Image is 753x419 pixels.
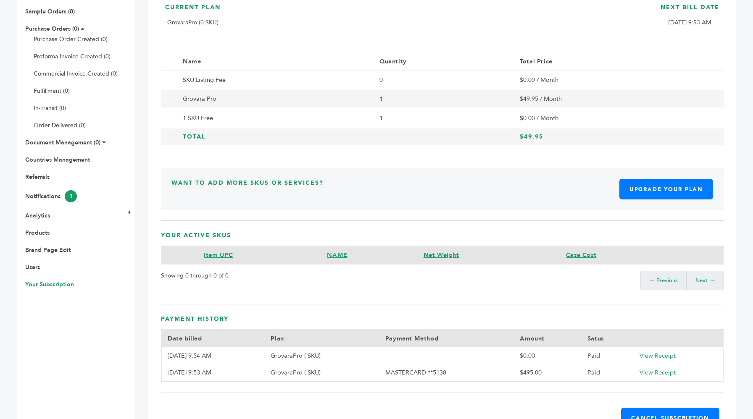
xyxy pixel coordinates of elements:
th: Plan [265,330,379,347]
a: ← Previous [649,277,678,284]
a: Countries Management [25,156,90,164]
th: Total Price [514,53,708,71]
th: Date billed [161,330,265,347]
a: Proforma Invoice Created (0) [34,52,111,60]
a: Referrals [25,173,50,181]
h3: Next Bill Date [661,3,719,18]
a: Fulfillment (0) [34,87,70,95]
h3: Want to Add More SKUs or Services? [171,179,324,199]
h3: Total [183,133,368,141]
a: Item UPC [204,251,233,259]
td: MASTERCARD **5138 [379,364,514,381]
td: $0.00 / Month [514,108,708,127]
a: Net Weight [424,251,459,259]
td: $495.00 [514,364,581,381]
td: Paid [582,364,634,381]
h3: Your Active SKUs [161,231,724,246]
a: Brand Page Edit [25,246,71,254]
th: Payment Method [379,330,514,347]
h3: Payment History [161,315,724,330]
a: Products [25,229,50,237]
a: Purchase Order Created (0) [34,35,108,43]
a: Document Management (0) [25,139,100,147]
th: Satus [582,330,634,347]
th: Quantity [374,53,514,71]
td: 1 [374,89,514,108]
a: Your Subscription [25,280,74,288]
td: 1 [374,108,514,127]
a: Case Cost [566,251,596,259]
a: Purchase Orders (0) [25,25,79,33]
th: Name [177,53,374,71]
td: 0 [374,71,514,89]
a: In-Transit (0) [34,104,66,112]
a: Order Delivered (0) [34,121,86,129]
p: [DATE] 9:53 AM [661,18,719,28]
th: Amount [514,330,581,347]
td: [DATE] 9:53 AM [161,364,265,381]
a: View Receipt [640,351,676,360]
a: Analytics [25,212,50,220]
td: $49.95 / Month [514,89,708,108]
a: Next → [695,277,715,284]
span: 1 [65,190,77,202]
td: [DATE] 9:54 AM [161,347,265,364]
a: View Receipt [640,368,676,377]
td: GrovaraPro ( SKU) [265,347,379,364]
td: $0.00 [514,347,581,364]
td: GrovaraPro ( SKU) [265,364,379,381]
td: 1 SKU Free [177,108,374,127]
td: Grovara Pro [177,89,374,108]
td: Paid [582,347,634,364]
a: Commercial Invoice Created (0) [34,70,118,78]
p: Showing 0 through 0 of 0 [161,271,229,281]
td: $0.00 / Month [514,71,708,89]
h3: $49.95 [520,133,702,141]
a: Users [25,263,40,271]
p: GrovaraPro (0 SKU) [165,18,221,28]
a: Sample Orders (0) [25,8,75,16]
a: Notifications1 [25,192,77,200]
a: NAME [327,251,347,259]
a: Upgrade Your Plan [619,179,713,199]
td: SKU Listing Fee [177,71,374,89]
h3: Current Plan [165,3,221,18]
